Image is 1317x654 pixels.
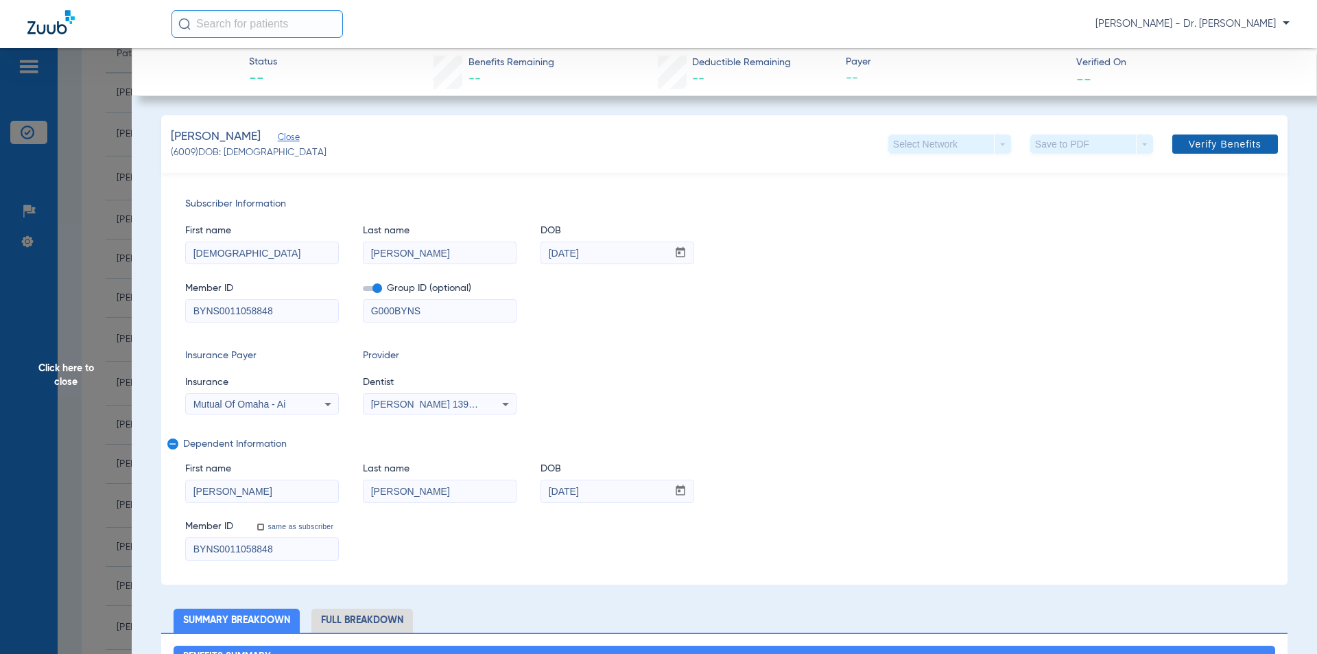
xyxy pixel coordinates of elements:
li: Full Breakdown [311,609,413,633]
li: Summary Breakdown [174,609,300,633]
label: same as subscriber [265,522,334,531]
img: Zuub Logo [27,10,75,34]
iframe: Chat Widget [1248,588,1317,654]
span: -- [1076,71,1091,86]
span: Benefits Remaining [468,56,554,70]
span: Close [278,132,290,145]
span: Verified On [1076,56,1295,70]
span: Insurance Payer [185,349,339,363]
span: Last name [363,224,517,238]
span: DOB [541,462,694,476]
span: [PERSON_NAME] [171,128,261,145]
button: Open calendar [667,242,694,264]
mat-icon: remove [167,439,176,455]
span: Provider [363,349,517,363]
span: Member ID [185,281,339,296]
span: First name [185,462,339,476]
span: Member ID [185,519,233,534]
span: Insurance [185,375,339,390]
span: Status [249,55,277,69]
span: DOB [541,224,694,238]
span: Payer [846,55,1065,69]
span: -- [846,70,1065,87]
span: Mutual Of Omaha - Ai [193,399,286,410]
span: -- [249,70,277,89]
span: First name [185,224,339,238]
span: Verify Benefits [1189,139,1261,150]
span: -- [692,73,704,85]
span: (6009) DOB: [DEMOGRAPHIC_DATA] [171,145,327,160]
span: [PERSON_NAME] 1396853875 [371,399,506,410]
span: Group ID (optional) [363,281,517,296]
img: Search Icon [178,18,191,30]
input: Search for patients [171,10,343,38]
span: Last name [363,462,517,476]
span: [PERSON_NAME] - Dr. [PERSON_NAME] [1095,17,1290,31]
span: Deductible Remaining [692,56,791,70]
span: Dentist [363,375,517,390]
button: Verify Benefits [1172,135,1278,154]
button: Open calendar [667,480,694,502]
span: -- [468,73,481,85]
span: Dependent Information [183,439,1261,449]
span: Subscriber Information [185,197,1263,211]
